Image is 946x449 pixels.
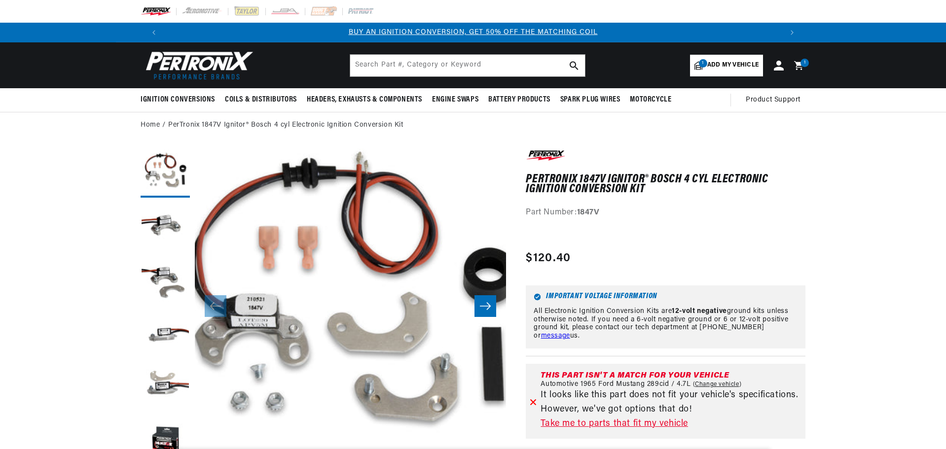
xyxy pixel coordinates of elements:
span: Automotive 1965 Ford Mustang 289cid / 4.7L [541,380,691,388]
a: message [541,332,570,340]
span: Ignition Conversions [141,95,215,105]
slideshow-component: Translation missing: en.sections.announcements.announcement_bar [116,23,830,42]
button: Load image 5 in gallery view [141,365,190,414]
img: Pertronix [141,48,254,82]
span: Product Support [746,95,800,105]
div: 1 of 3 [164,27,782,38]
button: Load image 1 in gallery view [141,148,190,198]
button: Translation missing: en.sections.announcements.previous_announcement [144,23,164,42]
nav: breadcrumbs [141,120,805,131]
a: 1Add my vehicle [690,55,763,76]
a: BUY AN IGNITION CONVERSION, GET 50% OFF THE MATCHING COIL [349,29,598,36]
button: Load image 2 in gallery view [141,203,190,252]
button: Translation missing: en.sections.announcements.next_announcement [782,23,802,42]
div: This part isn't a match for your vehicle [541,372,801,380]
span: Engine Swaps [432,95,478,105]
a: Take me to parts that fit my vehicle [541,417,801,431]
button: search button [563,55,585,76]
h1: PerTronix 1847V Ignitor® Bosch 4 cyl Electronic Ignition Conversion Kit [526,174,805,195]
button: Slide right [474,295,496,317]
span: Motorcycle [630,95,671,105]
strong: 12-volt negative [672,308,727,315]
button: Load image 4 in gallery view [141,311,190,360]
input: Search Part #, Category or Keyword [350,55,585,76]
span: Add my vehicle [707,61,759,70]
h6: Important Voltage Information [534,293,798,301]
a: Change vehicle [693,380,742,388]
summary: Coils & Distributors [220,88,302,111]
span: Battery Products [488,95,550,105]
summary: Ignition Conversions [141,88,220,111]
a: Home [141,120,160,131]
p: It looks like this part does not fit your vehicle's specifications. However, we've got options th... [541,388,801,417]
span: 1 [804,59,806,67]
p: All Electronic Ignition Conversion Kits are ground kits unless otherwise noted. If you need a 6-v... [534,308,798,341]
div: Announcement [164,27,782,38]
summary: Product Support [746,88,805,112]
span: Headers, Exhausts & Components [307,95,422,105]
a: PerTronix 1847V Ignitor® Bosch 4 cyl Electronic Ignition Conversion Kit [168,120,403,131]
button: Load image 3 in gallery view [141,257,190,306]
span: Spark Plug Wires [560,95,620,105]
div: Part Number: [526,207,805,219]
span: 1 [699,59,707,68]
strong: 1847V [577,208,600,216]
summary: Engine Swaps [427,88,483,111]
summary: Battery Products [483,88,555,111]
span: Coils & Distributors [225,95,297,105]
button: Slide left [205,295,226,317]
span: $120.40 [526,249,571,267]
summary: Headers, Exhausts & Components [302,88,427,111]
summary: Motorcycle [625,88,676,111]
summary: Spark Plug Wires [555,88,625,111]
